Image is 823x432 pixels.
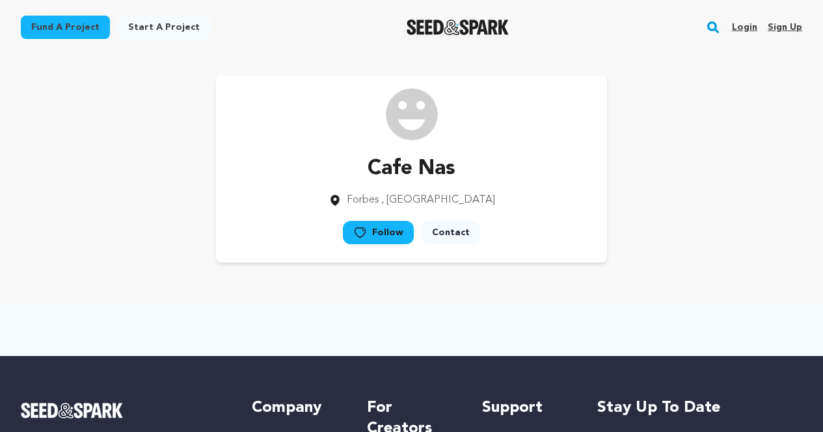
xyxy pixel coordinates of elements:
[21,403,123,418] img: Seed&Spark Logo
[482,398,571,418] h5: Support
[381,195,495,205] span: , [GEOGRAPHIC_DATA]
[118,16,210,39] a: Start a project
[21,16,110,39] a: Fund a project
[343,221,414,244] a: Follow
[252,398,341,418] h5: Company
[768,17,802,38] a: Sign up
[422,221,480,244] a: Contact
[386,88,438,140] img: /img/default-images/user/medium/user.png image
[407,19,509,35] a: Seed&Spark Homepage
[732,17,757,38] a: Login
[329,153,495,184] p: Cafe Nas
[597,398,802,418] h5: Stay up to date
[21,403,226,418] a: Seed&Spark Homepage
[407,19,509,35] img: Seed&Spark Logo Dark Mode
[347,195,379,205] span: Forbes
